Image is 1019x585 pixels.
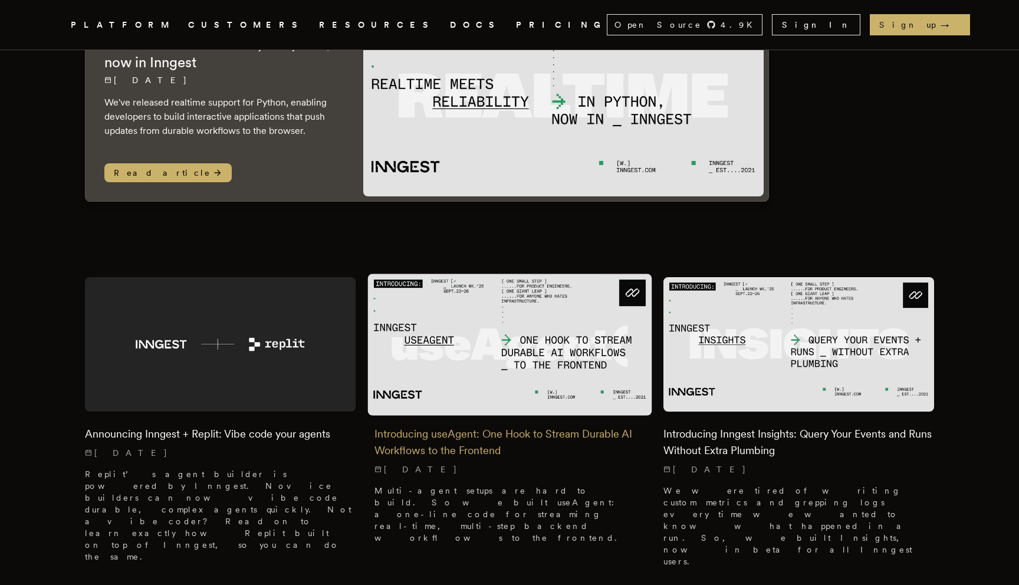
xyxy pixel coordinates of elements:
h2: Introducing useAgent: One Hook to Stream Durable AI Workflows to the Frontend [374,426,645,459]
a: Featured image for Announcing Inngest + Replit: Vibe code your agents blog postAnnouncing Inngest... [85,277,356,573]
span: → [941,19,961,31]
a: CUSTOMERS [188,18,305,32]
p: [DATE] [104,74,340,86]
p: [DATE] [374,464,645,475]
a: Featured image for Introducing useAgent: One Hook to Stream Durable AI Workflows to the Frontend ... [374,277,645,554]
h2: Realtime meets reliability in Python, now in Inngest [104,34,340,72]
a: Sign In [772,14,860,35]
p: [DATE] [85,447,356,459]
a: PRICING [516,18,607,32]
h2: Announcing Inngest + Replit: Vibe code your agents [85,426,356,442]
p: We've released realtime support for Python, enabling developers to build interactive applications... [104,96,340,138]
button: PLATFORM [71,18,174,32]
span: Open Source [614,19,702,31]
p: Replit’s agent builder is powered by Inngest. Novice builders can now vibe code durable, complex ... [85,468,356,563]
a: DOCS [450,18,502,32]
a: Featured image for Introducing Inngest Insights: Query Your Events and Runs Without Extra Plumbin... [663,277,934,577]
span: Read article [104,163,232,182]
img: Featured image for Introducing Inngest Insights: Query Your Events and Runs Without Extra Plumbin... [663,277,934,412]
img: Featured image for Introducing useAgent: One Hook to Stream Durable AI Workflows to the Frontend ... [367,274,652,415]
h2: Introducing Inngest Insights: Query Your Events and Runs Without Extra Plumbing [663,426,934,459]
a: Sign up [870,14,970,35]
p: Multi-agent setups are hard to build. So we built useAgent: a one-line code for streaming real-ti... [374,485,645,544]
p: We were tired of writing custom metrics and grepping logs every time we wanted to know what happe... [663,485,934,567]
img: Featured image for Announcing Inngest + Replit: Vibe code your agents blog post [85,277,356,412]
p: [DATE] [663,464,934,475]
span: 4.9 K [721,19,760,31]
button: RESOURCES [319,18,436,32]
